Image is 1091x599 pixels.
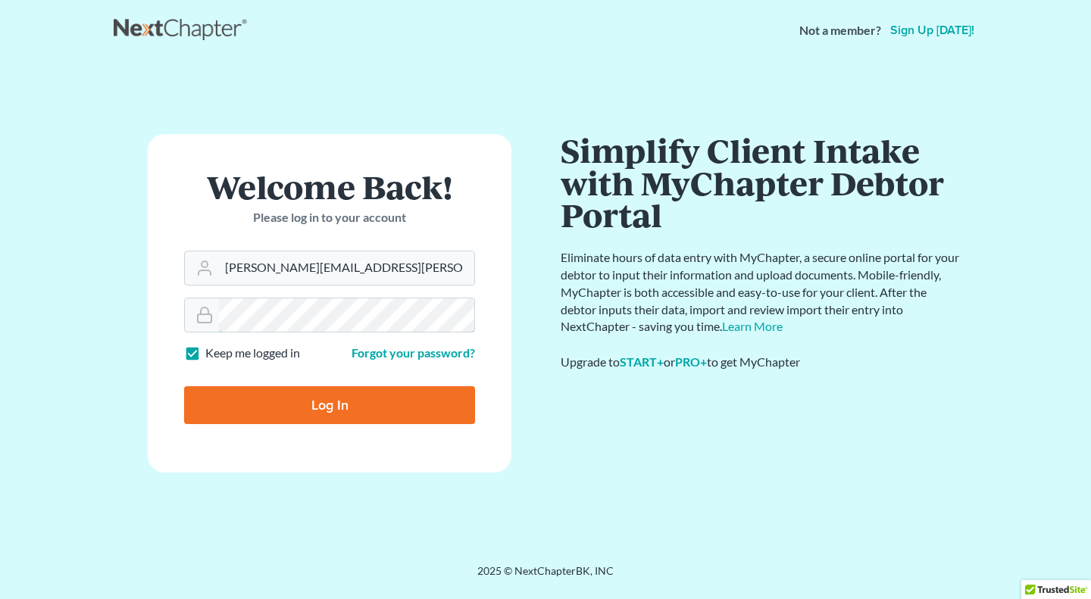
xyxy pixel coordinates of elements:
[184,209,475,226] p: Please log in to your account
[352,345,475,360] a: Forgot your password?
[675,354,707,369] a: PRO+
[184,386,475,424] input: Log In
[799,22,881,39] strong: Not a member?
[561,354,962,371] div: Upgrade to or to get MyChapter
[205,345,300,362] label: Keep me logged in
[887,24,977,36] a: Sign up [DATE]!
[561,134,962,231] h1: Simplify Client Intake with MyChapter Debtor Portal
[561,249,962,335] p: Eliminate hours of data entry with MyChapter, a secure online portal for your debtor to input the...
[722,319,783,333] a: Learn More
[219,251,474,285] input: Email Address
[620,354,664,369] a: START+
[114,563,977,591] div: 2025 © NextChapterBK, INC
[184,170,475,203] h1: Welcome Back!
